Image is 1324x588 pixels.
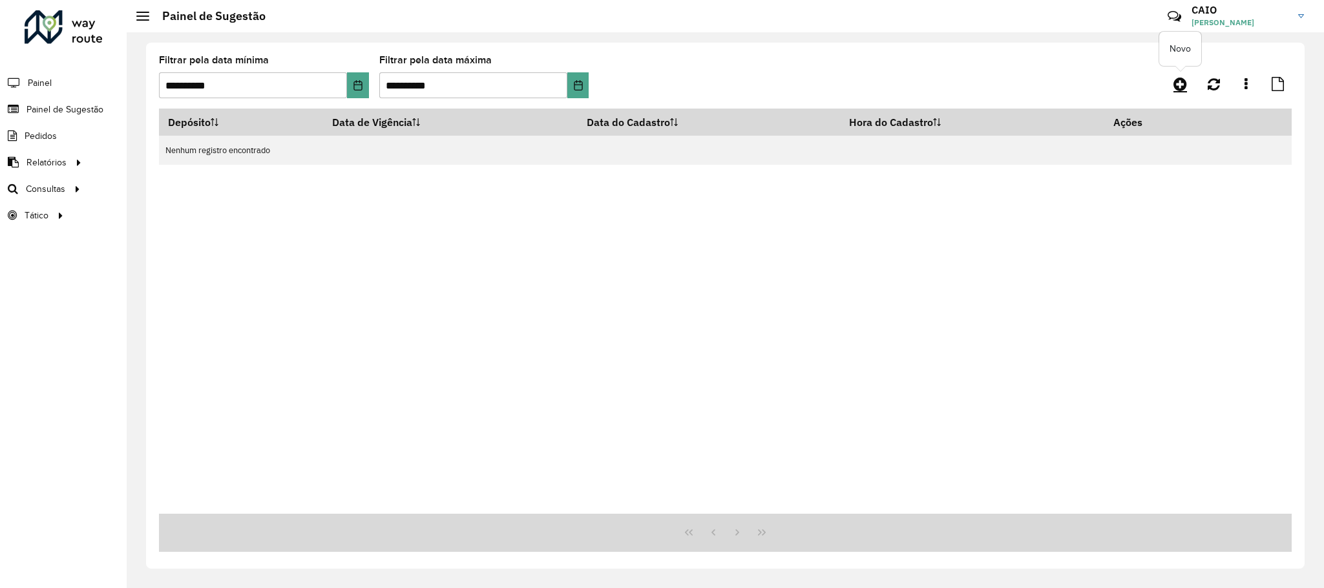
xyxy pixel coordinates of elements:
th: Ações [1104,109,1182,136]
span: Relatórios [26,156,67,169]
h2: Painel de Sugestão [149,9,266,23]
div: Novo [1159,32,1201,66]
label: Filtrar pela data mínima [159,52,269,68]
span: Painel [28,76,52,90]
h3: CAIO [1192,4,1288,16]
button: Choose Date [567,72,589,98]
label: Filtrar pela data máxima [379,52,492,68]
th: Hora do Cadastro [840,109,1104,136]
th: Data de Vigência [323,109,578,136]
th: Data do Cadastro [578,109,840,136]
span: Painel de Sugestão [26,103,103,116]
th: Depósito [159,109,323,136]
td: Nenhum registro encontrado [159,136,1292,165]
span: Consultas [26,182,65,196]
span: [PERSON_NAME] [1192,17,1288,28]
a: Contato Rápido [1161,3,1188,30]
button: Choose Date [347,72,369,98]
span: Pedidos [25,129,57,143]
span: Tático [25,209,48,222]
